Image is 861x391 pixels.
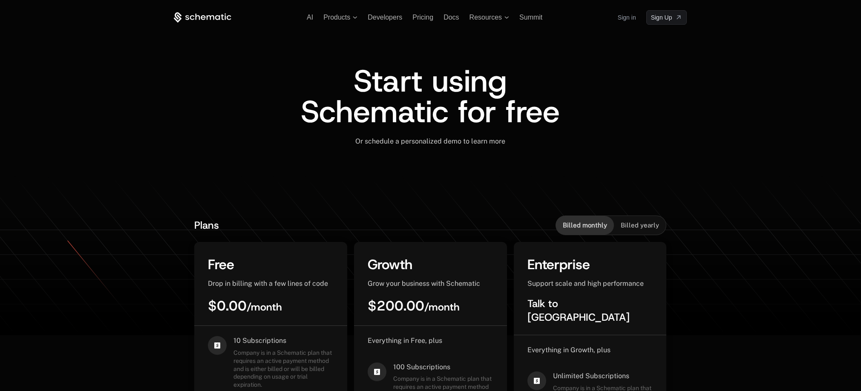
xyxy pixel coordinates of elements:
a: Pricing [412,14,433,21]
span: Billed yearly [621,221,659,230]
i: cashapp [527,371,546,390]
a: Summit [519,14,542,21]
span: Or schedule a personalized demo to learn more [355,137,505,145]
span: Enterprise [527,256,590,273]
span: Resources [469,14,502,21]
a: [object Object] [646,10,687,25]
a: Developers [368,14,402,21]
a: Docs [443,14,459,21]
span: 10 Subscriptions [233,336,334,345]
span: $0.00 [208,297,282,315]
i: cashapp [368,362,386,381]
a: AI [307,14,313,21]
span: Everything in Growth, plus [527,346,610,354]
span: Plans [194,218,219,232]
span: Grow your business with Schematic [368,279,480,287]
a: Sign in [618,11,636,24]
span: Billed monthly [563,221,607,230]
span: Start using Schematic for free [301,60,560,132]
sub: / month [424,300,460,314]
span: Drop in billing with a few lines of code [208,279,328,287]
span: Growth [368,256,412,273]
i: cashapp [208,336,227,355]
span: Sign Up [651,13,672,22]
span: $200.00 [368,297,460,315]
sub: / month [247,300,282,314]
span: Free [208,256,234,273]
span: 100 Subscriptions [393,362,493,372]
span: Unlimited Subscriptions [553,371,653,381]
span: Company is in a Schematic plan that requires an active payment method and is either billed or wil... [233,349,334,389]
span: Products [323,14,350,21]
span: Talk to [GEOGRAPHIC_DATA] [527,297,630,324]
span: Everything in Free, plus [368,336,442,345]
span: Support scale and high performance [527,279,644,287]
